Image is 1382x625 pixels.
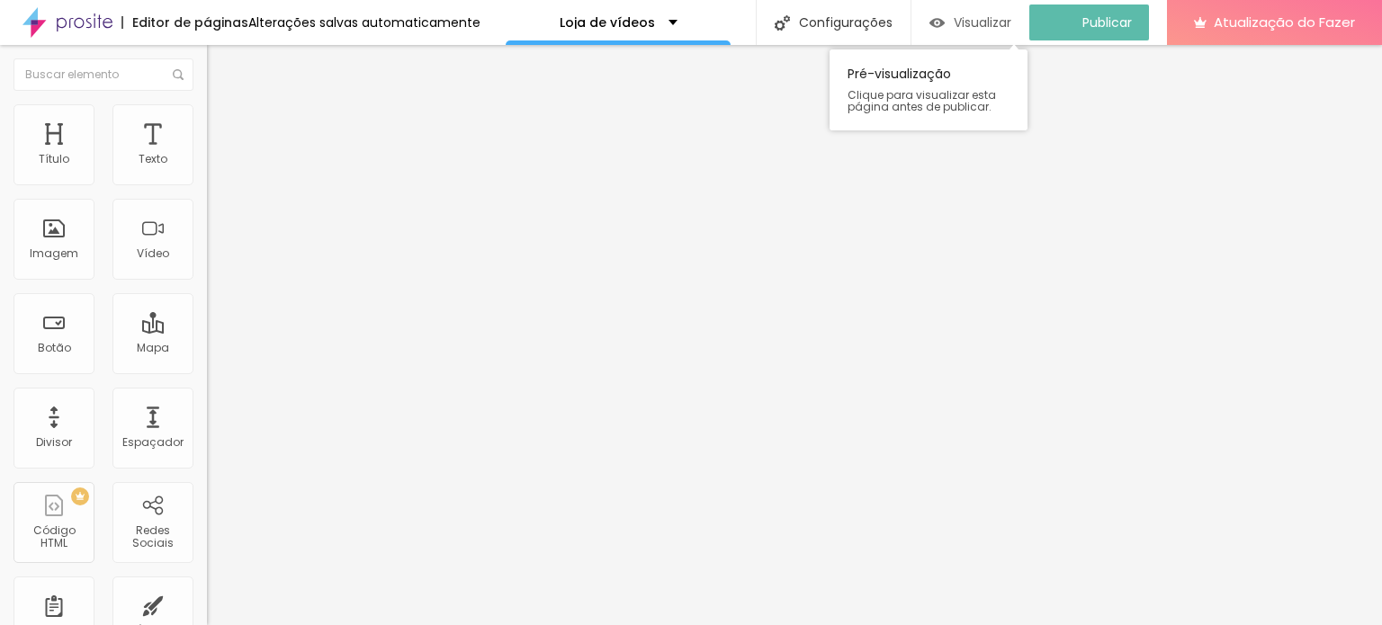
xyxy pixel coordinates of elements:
[38,340,71,355] font: Botão
[36,434,72,450] font: Divisor
[132,522,174,550] font: Redes Sociais
[848,65,951,83] font: Pré-visualização
[137,246,169,261] font: Vídeo
[799,13,893,31] font: Configurações
[13,58,193,91] input: Buscar elemento
[1214,13,1355,31] font: Atualização do Fazer
[560,13,655,31] font: Loja de vídeos
[139,151,167,166] font: Texto
[1082,13,1132,31] font: Publicar
[132,13,248,31] font: Editor de páginas
[207,45,1382,625] iframe: Editor
[122,434,184,450] font: Espaçador
[911,4,1029,40] button: Visualizar
[173,69,184,80] img: Ícone
[929,15,945,31] img: view-1.svg
[248,13,480,31] font: Alterações salvas automaticamente
[775,15,790,31] img: Ícone
[30,246,78,261] font: Imagem
[137,340,169,355] font: Mapa
[848,87,996,114] font: Clique para visualizar esta página antes de publicar.
[33,522,76,550] font: Código HTML
[39,151,69,166] font: Título
[1029,4,1149,40] button: Publicar
[954,13,1011,31] font: Visualizar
